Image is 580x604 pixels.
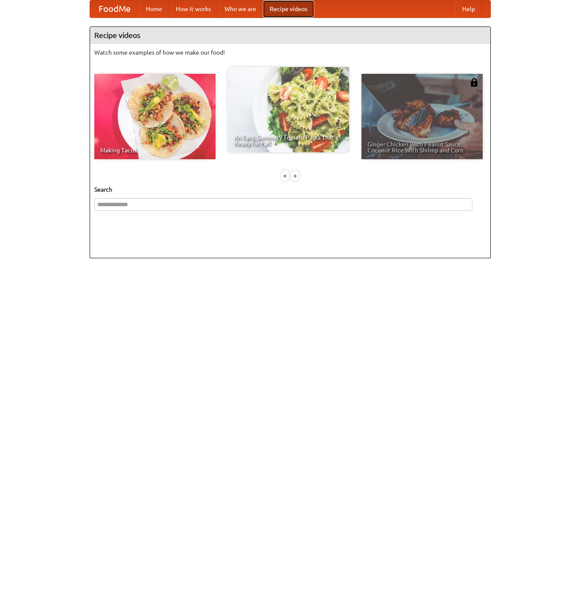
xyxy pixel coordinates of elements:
p: Watch some examples of how we make our food! [94,48,486,57]
h4: Recipe videos [90,27,490,44]
a: Who we are [218,0,263,18]
div: » [291,170,299,181]
a: How it works [169,0,218,18]
a: An Easy, Summery Tomato Pasta That's Ready for Fall [228,67,349,152]
a: Help [455,0,482,18]
div: « [281,170,289,181]
span: Making Tacos [100,147,210,153]
h5: Search [94,185,486,194]
a: Home [139,0,169,18]
img: 483408.png [470,78,478,87]
a: Recipe videos [263,0,314,18]
a: Making Tacos [94,74,216,159]
span: An Easy, Summery Tomato Pasta That's Ready for Fall [234,134,343,146]
a: FoodMe [90,0,139,18]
